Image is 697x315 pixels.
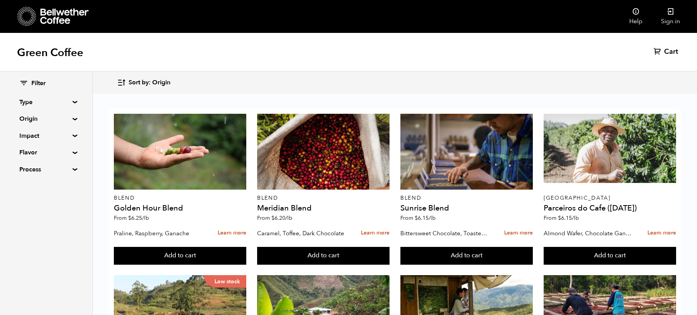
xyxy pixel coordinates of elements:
h4: Meridian Blend [257,204,390,212]
span: /lb [572,214,579,222]
summary: Flavor [19,148,73,157]
p: Low stock [204,275,246,288]
span: From [114,214,149,222]
h4: Parceiros do Cafe ([DATE]) [544,204,676,212]
p: Praline, Raspberry, Ganache [114,228,204,239]
bdi: 6.25 [128,214,149,222]
summary: Process [19,165,73,174]
p: [GEOGRAPHIC_DATA] [544,195,676,201]
span: Sort by: Origin [129,79,170,87]
bdi: 6.15 [415,214,436,222]
button: Sort by: Origin [117,74,170,92]
a: Learn more [504,225,533,241]
h4: Golden Hour Blend [114,204,246,212]
span: From [400,214,436,222]
h4: Sunrise Blend [400,204,533,212]
p: Almond Wafer, Chocolate Ganache, Bing Cherry [544,228,634,239]
bdi: 6.20 [271,214,292,222]
p: Caramel, Toffee, Dark Chocolate [257,228,347,239]
span: $ [128,214,131,222]
summary: Impact [19,131,73,140]
span: Filter [31,79,46,88]
bdi: 6.15 [558,214,579,222]
span: Cart [664,47,678,56]
p: Bittersweet Chocolate, Toasted Marshmallow, Candied Orange, Praline [400,228,491,239]
p: Blend [257,195,390,201]
button: Add to cart [544,247,676,265]
span: /lb [429,214,436,222]
a: Learn more [361,225,390,241]
span: /lb [285,214,292,222]
a: Learn more [218,225,246,241]
button: Add to cart [257,247,390,265]
span: From [257,214,292,222]
h1: Green Coffee [17,46,83,60]
p: Blend [400,195,533,201]
span: $ [415,214,418,222]
span: $ [271,214,275,222]
span: $ [558,214,561,222]
span: From [544,214,579,222]
p: Blend [114,195,246,201]
button: Add to cart [114,247,246,265]
a: Learn more [647,225,676,241]
a: Cart [654,47,680,56]
button: Add to cart [400,247,533,265]
span: /lb [142,214,149,222]
summary: Type [19,98,73,107]
summary: Origin [19,114,73,123]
